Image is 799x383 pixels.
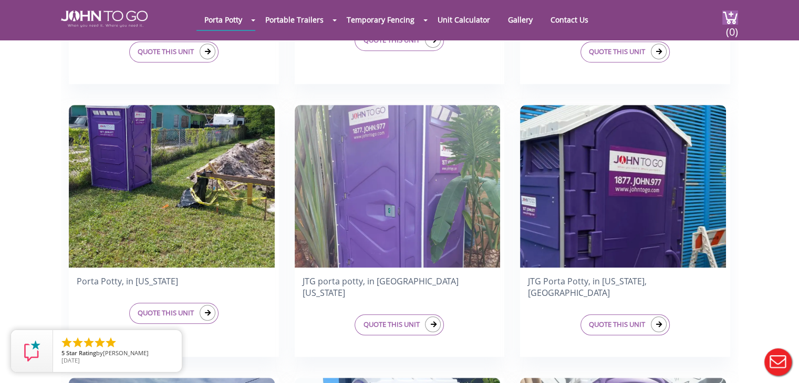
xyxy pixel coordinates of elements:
a: QUOTE THIS UNIT [580,41,670,62]
h4: Porta Potty, in [US_STATE] [69,273,279,290]
span: [DATE] [61,356,80,364]
li:  [60,336,73,349]
span: [PERSON_NAME] [103,349,149,357]
li:  [105,336,117,349]
h4: JTG porta potty, in [GEOGRAPHIC_DATA][US_STATE] [295,273,505,301]
li:  [94,336,106,349]
li:  [71,336,84,349]
a: QUOTE THIS UNIT [580,314,670,335]
a: QUOTE THIS UNIT [129,41,219,62]
h4: JTG Porta Potty, in [US_STATE], [GEOGRAPHIC_DATA] [520,273,730,301]
a: Contact Us [543,9,596,30]
img: cart a [722,10,738,25]
a: Gallery [500,9,541,30]
span: Star Rating [66,349,96,357]
button: Live Chat [757,341,799,383]
a: QUOTE THIS UNIT [355,30,444,51]
a: Temporary Fencing [339,9,422,30]
span: (0) [725,16,738,39]
a: Portable Trailers [257,9,331,30]
span: 5 [61,349,65,357]
img: Review Rating [22,341,43,361]
img: JOHN to go [61,10,148,27]
a: Porta Potty [196,9,250,30]
a: QUOTE THIS UNIT [355,314,444,335]
span: by [61,350,173,357]
a: QUOTE THIS UNIT [129,303,219,324]
li:  [82,336,95,349]
a: Unit Calculator [430,9,498,30]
